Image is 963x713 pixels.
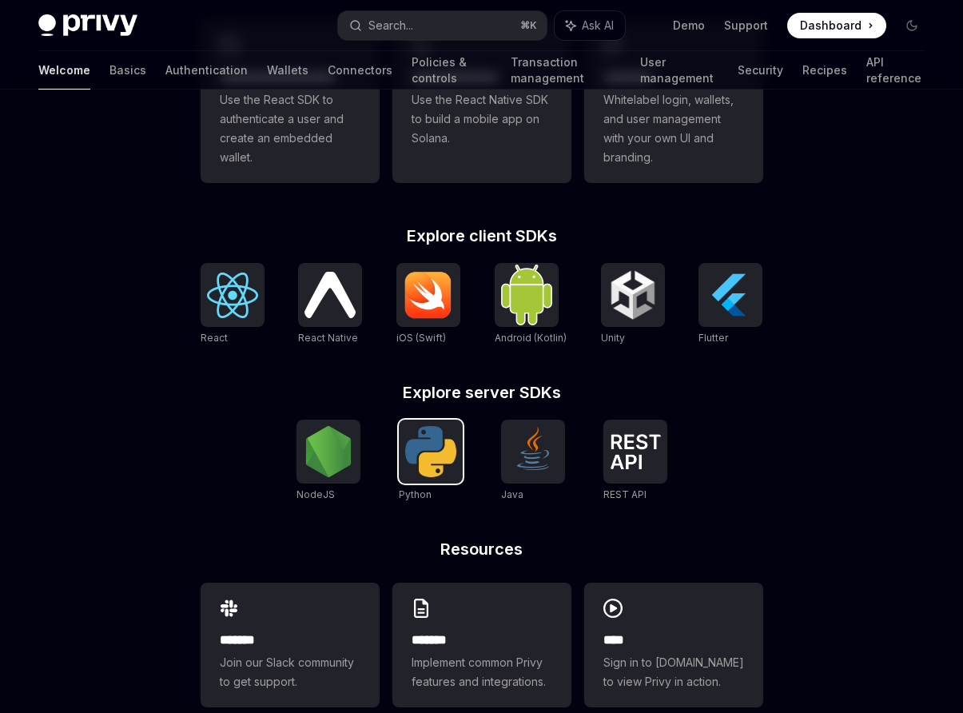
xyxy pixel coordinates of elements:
button: Search...⌘K [338,11,547,40]
span: ⌘ K [520,19,537,32]
a: REST APIREST API [603,420,667,503]
span: React Native [298,332,358,344]
h2: Resources [201,541,763,557]
a: Authentication [165,51,248,90]
a: Welcome [38,51,90,90]
span: iOS (Swift) [396,332,446,344]
div: Search... [368,16,413,35]
a: Connectors [328,51,392,90]
a: Security [738,51,783,90]
a: JavaJava [501,420,565,503]
a: React NativeReact Native [298,263,362,346]
img: iOS (Swift) [403,271,454,319]
a: NodeJSNodeJS [296,420,360,503]
img: Unity [607,269,659,321]
h2: Explore server SDKs [201,384,763,400]
a: Wallets [267,51,308,90]
span: Use the React SDK to authenticate a user and create an embedded wallet. [220,90,360,167]
span: Join our Slack community to get support. [220,653,360,691]
a: iOS (Swift)iOS (Swift) [396,263,460,346]
a: Policies & controls [412,51,491,90]
span: Whitelabel login, wallets, and user management with your own UI and branding. [603,90,744,167]
a: **** *****Whitelabel login, wallets, and user management with your own UI and branding. [584,20,763,183]
a: FlutterFlutter [698,263,762,346]
a: UnityUnity [601,263,665,346]
span: REST API [603,488,647,500]
span: NodeJS [296,488,335,500]
a: API reference [866,51,925,90]
span: Unity [601,332,625,344]
a: User management [640,51,718,90]
img: Java [507,426,559,477]
span: React [201,332,228,344]
img: NodeJS [303,426,354,477]
span: Dashboard [800,18,862,34]
a: Demo [673,18,705,34]
h2: Explore client SDKs [201,228,763,244]
span: Implement common Privy features and integrations. [412,653,552,691]
a: ReactReact [201,263,265,346]
img: React [207,273,258,318]
span: Flutter [698,332,728,344]
img: dark logo [38,14,137,37]
img: Python [405,426,456,477]
img: Android (Kotlin) [501,265,552,325]
img: REST API [610,434,661,469]
a: **** **Join our Slack community to get support. [201,583,380,707]
button: Ask AI [555,11,625,40]
a: Transaction management [511,51,621,90]
a: Recipes [802,51,847,90]
a: ****Sign in to [DOMAIN_NAME] to view Privy in action. [584,583,763,707]
a: **** **** **** ***Use the React Native SDK to build a mobile app on Solana. [392,20,571,183]
span: Sign in to [DOMAIN_NAME] to view Privy in action. [603,653,744,691]
a: PythonPython [399,420,463,503]
span: Use the React Native SDK to build a mobile app on Solana. [412,90,552,148]
span: Python [399,488,432,500]
a: Basics [109,51,146,90]
button: Toggle dark mode [899,13,925,38]
a: Dashboard [787,13,886,38]
a: **** **Implement common Privy features and integrations. [392,583,571,707]
a: Android (Kotlin)Android (Kotlin) [495,263,567,346]
img: React Native [304,272,356,317]
span: Ask AI [582,18,614,34]
a: Support [724,18,768,34]
img: Flutter [705,269,756,321]
span: Android (Kotlin) [495,332,567,344]
span: Java [501,488,523,500]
